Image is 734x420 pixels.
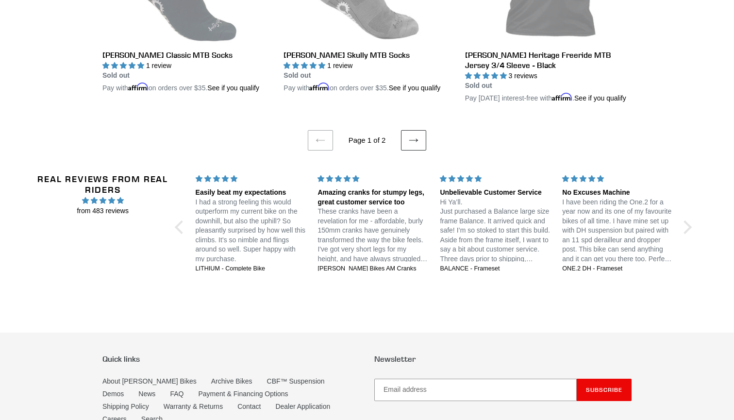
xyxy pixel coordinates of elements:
[440,265,550,273] a: BALANCE - Frameset
[562,188,673,198] div: No Excuses Machine
[37,206,169,216] span: from 483 reviews
[562,265,673,273] a: ONE.2 DH - Frameset
[577,379,632,401] button: Subscribe
[37,174,169,195] h2: Real Reviews from Real Riders
[198,390,288,398] a: Payment & Financing Options
[317,265,428,273] a: [PERSON_NAME] Bikes AM Cranks
[586,386,622,393] span: Subscribe
[170,390,183,398] a: FAQ
[196,174,306,184] div: 5 stars
[196,198,306,264] p: I had a strong feeling this would outperform my current bike on the downhill, but also the uphill...
[275,403,330,410] a: Dealer Application
[267,377,325,385] a: CBF™ Suspension
[211,377,252,385] a: Archive Bikes
[196,265,306,273] a: LITHIUM - Complete Bike
[102,390,124,398] a: Demos
[237,403,261,410] a: Contact
[374,354,632,364] p: Newsletter
[440,188,550,198] div: Unbelievable Customer Service
[374,379,577,401] input: Email address
[562,198,673,264] p: I have been riding the One.2 for a year now and its one of my favourite bikes of all time. I have...
[440,174,550,184] div: 5 stars
[164,403,223,410] a: Warranty & Returns
[562,174,673,184] div: 5 stars
[335,135,399,146] li: Page 1 of 2
[440,198,550,264] p: Hi Ya’ll. Just purchased a Balance large size frame Balance. It arrived quick and safe! I’m so st...
[196,188,306,198] div: Easily beat my expectations
[317,188,428,207] div: Amazing cranks for stumpy legs, great customer service too
[317,174,428,184] div: 5 stars
[102,403,149,410] a: Shipping Policy
[102,354,360,364] p: Quick links
[102,377,197,385] a: About [PERSON_NAME] Bikes
[317,207,428,264] p: These cranks have been a revelation for me - affordable, burly 150mm cranks have genuinely transf...
[37,195,169,206] span: 4.96 stars
[138,390,155,398] a: News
